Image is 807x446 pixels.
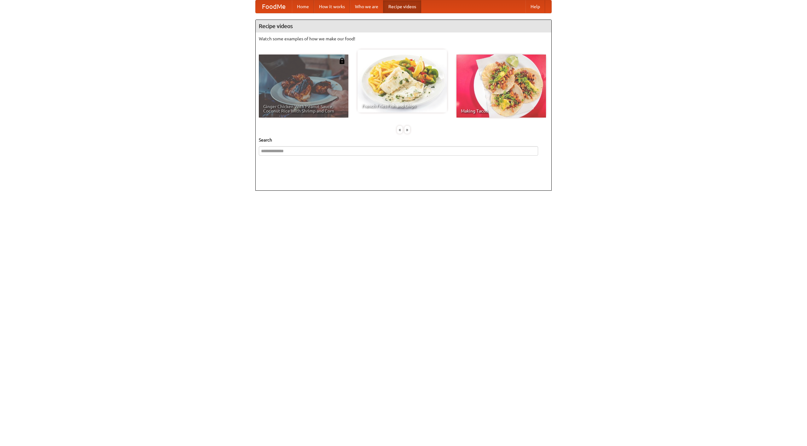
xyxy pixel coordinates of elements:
a: Help [525,0,545,13]
h5: Search [259,137,548,143]
img: 483408.png [339,58,345,64]
div: » [404,126,410,134]
h4: Recipe videos [256,20,551,32]
a: How it works [314,0,350,13]
a: Who we are [350,0,383,13]
div: « [397,126,403,134]
a: Making Tacos [456,55,546,118]
a: Home [292,0,314,13]
p: Watch some examples of how we make our food! [259,36,548,42]
span: Making Tacos [461,109,542,113]
a: Recipe videos [383,0,421,13]
span: French Fries Fish and Chips [362,104,443,108]
a: French Fries Fish and Chips [357,49,447,113]
a: FoodMe [256,0,292,13]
